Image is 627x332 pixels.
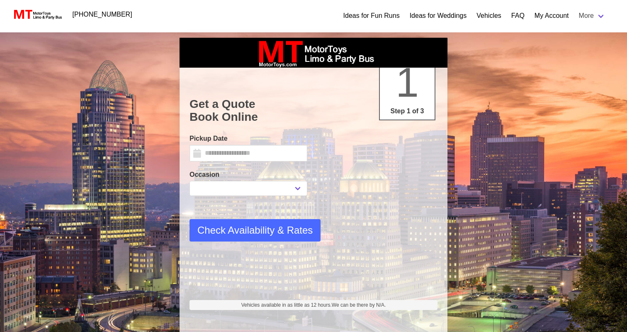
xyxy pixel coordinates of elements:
[190,134,307,144] label: Pickup Date
[190,170,307,180] label: Occasion
[12,9,63,20] img: MotorToys Logo
[251,38,376,68] img: box_logo_brand.jpeg
[396,59,419,105] span: 1
[241,301,386,309] span: Vehicles available in as little as 12 hours.
[535,11,569,21] a: My Account
[511,11,525,21] a: FAQ
[574,7,610,24] a: More
[197,223,313,238] span: Check Availability & Rates
[343,11,400,21] a: Ideas for Fun Runs
[68,6,137,23] a: [PHONE_NUMBER]
[410,11,467,21] a: Ideas for Weddings
[332,302,386,308] span: We can be there by N/A.
[476,11,501,21] a: Vehicles
[190,219,321,242] button: Check Availability & Rates
[383,106,431,116] p: Step 1 of 3
[190,98,437,124] h1: Get a Quote Book Online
